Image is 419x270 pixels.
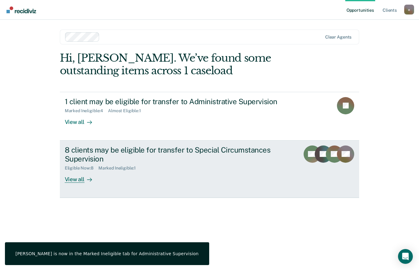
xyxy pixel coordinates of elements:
div: Almost Eligible : 1 [108,108,146,113]
button: Profile dropdown button [404,5,414,14]
div: Open Intercom Messenger [398,249,413,264]
div: Clear agents [325,35,351,40]
div: 1 client may be eligible for transfer to Administrative Supervision [65,97,281,106]
div: Hi, [PERSON_NAME]. We’ve found some outstanding items across 1 caseload [60,52,299,77]
img: Recidiviz [6,6,36,13]
a: 8 clients may be eligible for transfer to Special Circumstances SupervisionEligible Now:8Marked I... [60,141,359,198]
div: View all [65,113,99,125]
div: Marked Ineligible : 4 [65,108,108,113]
div: 8 clients may be eligible for transfer to Special Circumstances Supervision [65,145,281,163]
div: Marked Ineligible : 1 [98,166,141,171]
div: [PERSON_NAME] is now in the Marked Ineligible tab for Administrative Supervision [15,251,199,256]
div: View all [65,171,99,183]
a: 1 client may be eligible for transfer to Administrative SupervisionMarked Ineligible:4Almost Elig... [60,92,359,141]
div: Eligible Now : 8 [65,166,98,171]
div: e [404,5,414,14]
